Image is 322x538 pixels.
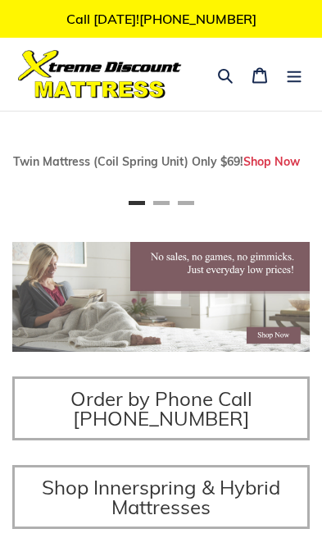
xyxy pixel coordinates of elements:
button: Menu [277,55,311,93]
img: herobannermay2022-1652879215306_1200x.jpg [12,242,310,352]
a: Shop Innerspring & Hybrid Mattresses [12,465,310,529]
span: Shop Innerspring & Hybrid Mattresses [42,475,280,519]
button: Page 2 [153,201,170,205]
img: Xtreme Discount Mattress [18,50,182,98]
a: Order by Phone Call [PHONE_NUMBER] [12,376,310,440]
a: [PHONE_NUMBER] [139,11,256,27]
a: Shop Now [243,154,300,169]
span: Order by Phone Call [PHONE_NUMBER] [70,386,252,431]
button: Page 3 [178,201,194,205]
button: Page 1 [129,201,145,205]
span: Twin Mattress (Coil Spring Unit) Only $69! [13,154,243,169]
